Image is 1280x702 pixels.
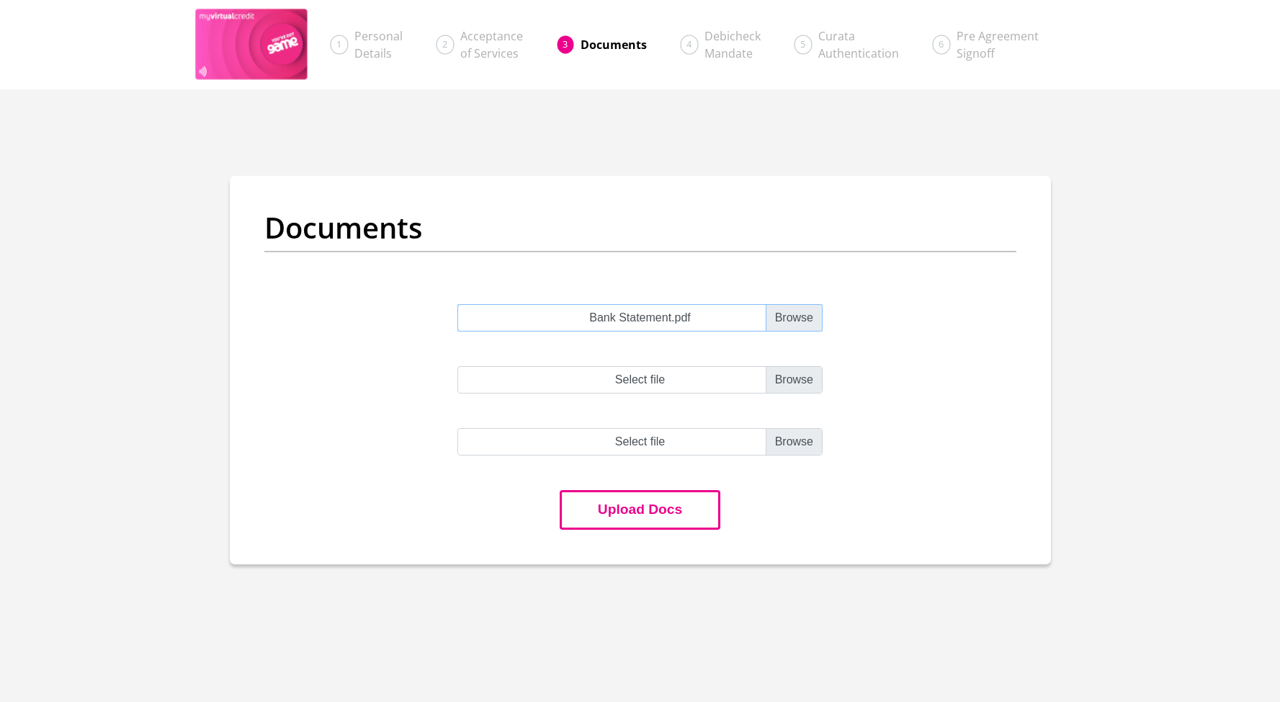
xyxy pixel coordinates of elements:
span: Pre Agreement Signoff [957,28,1039,61]
span: Curata Authentication [818,28,899,61]
a: Pre AgreementSignoff [945,22,1050,68]
a: CurataAuthentication [807,22,910,68]
button: Upload Docs [560,490,720,530]
a: Documents [569,30,658,59]
a: PersonalDetails [343,22,414,68]
span: Documents [581,37,647,53]
a: Acceptanceof Services [449,22,534,68]
img: game logo [195,9,308,81]
span: Acceptance of Services [460,28,523,61]
h2: Documents [264,210,1016,245]
span: Personal Details [354,28,403,61]
span: Debicheck Mandate [704,28,761,61]
a: DebicheckMandate [693,22,772,68]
